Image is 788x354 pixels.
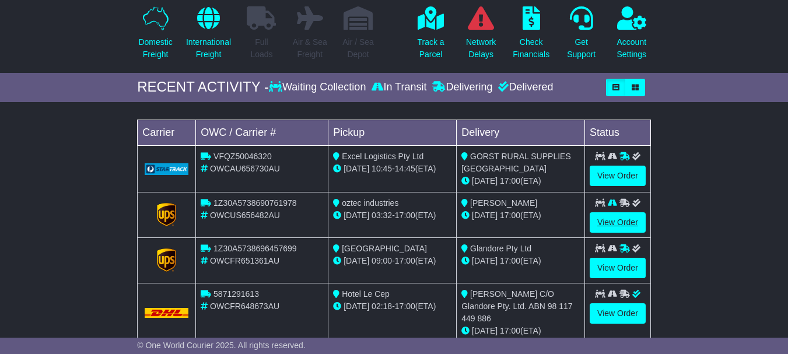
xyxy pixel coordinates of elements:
[342,198,398,208] span: oztec industries
[590,166,646,186] a: View Order
[247,36,276,61] p: Full Loads
[395,302,415,311] span: 17:00
[213,198,296,208] span: 1Z30A5738690761978
[429,81,495,94] div: Delivering
[395,164,415,173] span: 14:45
[372,164,392,173] span: 10:45
[342,36,374,61] p: Air / Sea Depot
[342,244,427,253] span: [GEOGRAPHIC_DATA]
[269,81,369,94] div: Waiting Collection
[395,256,415,265] span: 17:00
[344,256,369,265] span: [DATE]
[500,176,520,185] span: 17:00
[344,302,369,311] span: [DATE]
[461,152,571,173] span: GORST RURAL SUPPLIES [GEOGRAPHIC_DATA]
[417,36,444,61] p: Track a Parcel
[566,6,596,67] a: GetSupport
[395,211,415,220] span: 17:00
[138,6,173,67] a: DomesticFreight
[472,211,498,220] span: [DATE]
[333,300,451,313] div: - (ETA)
[213,244,296,253] span: 1Z30A5738696457699
[590,303,646,324] a: View Order
[617,36,646,61] p: Account Settings
[372,302,392,311] span: 02:18
[137,79,269,96] div: RECENT ACTIVITY -
[328,120,457,145] td: Pickup
[372,211,392,220] span: 03:32
[333,209,451,222] div: - (ETA)
[461,175,580,187] div: (ETA)
[145,308,188,317] img: DHL.png
[186,36,231,61] p: International Freight
[210,256,279,265] span: OWCFR651361AU
[333,255,451,267] div: - (ETA)
[342,152,423,161] span: Excel Logistics Pty Ltd
[590,212,646,233] a: View Order
[145,163,188,175] img: GetCarrierServiceLogo
[567,36,596,61] p: Get Support
[500,256,520,265] span: 17:00
[344,211,369,220] span: [DATE]
[213,289,259,299] span: 5871291613
[461,289,572,323] span: [PERSON_NAME] C/O Glandore Pty. Ltd. ABN 98 117 449 886
[185,6,232,67] a: InternationalFreight
[461,255,580,267] div: (ETA)
[138,120,196,145] td: Carrier
[344,164,369,173] span: [DATE]
[500,326,520,335] span: 17:00
[616,6,647,67] a: AccountSettings
[372,256,392,265] span: 09:00
[472,326,498,335] span: [DATE]
[513,36,549,61] p: Check Financials
[590,258,646,278] a: View Order
[461,325,580,337] div: (ETA)
[138,36,172,61] p: Domestic Freight
[213,152,272,161] span: VFQZ50046320
[293,36,327,61] p: Air & Sea Freight
[210,302,279,311] span: OWCFR648673AU
[472,256,498,265] span: [DATE]
[512,6,550,67] a: CheckFinancials
[210,211,280,220] span: OWCUS656482AU
[495,81,553,94] div: Delivered
[466,36,496,61] p: Network Delays
[457,120,585,145] td: Delivery
[500,211,520,220] span: 17:00
[470,244,531,253] span: Glandore Pty Ltd
[461,209,580,222] div: (ETA)
[157,248,177,272] img: GetCarrierServiceLogo
[333,163,451,175] div: - (ETA)
[369,81,429,94] div: In Transit
[465,6,496,67] a: NetworkDelays
[416,6,444,67] a: Track aParcel
[210,164,280,173] span: OWCAU656730AU
[585,120,651,145] td: Status
[470,198,537,208] span: [PERSON_NAME]
[342,289,390,299] span: Hotel Le Cep
[196,120,328,145] td: OWC / Carrier #
[137,341,306,350] span: © One World Courier 2025. All rights reserved.
[472,176,498,185] span: [DATE]
[157,203,177,226] img: GetCarrierServiceLogo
